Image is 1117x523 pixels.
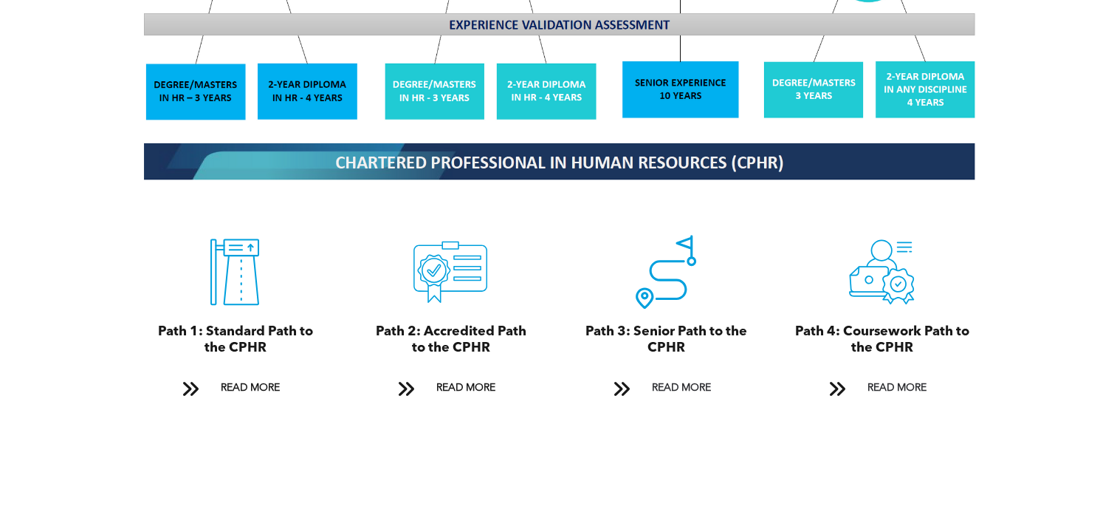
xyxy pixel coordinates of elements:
a: READ MORE [387,375,514,402]
span: READ MORE [646,375,715,402]
span: Path 2: Accredited Path to the CPHR [375,325,526,355]
span: Path 4: Coursework Path to the CPHR [794,325,969,355]
a: READ MORE [818,375,945,402]
span: READ MORE [862,375,931,402]
span: Path 1: Standard Path to the CPHR [157,325,312,355]
span: Path 3: Senior Path to the CPHR [585,325,747,355]
a: READ MORE [602,375,729,402]
span: READ MORE [215,375,284,402]
span: READ MORE [430,375,500,402]
a: READ MORE [171,375,298,402]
